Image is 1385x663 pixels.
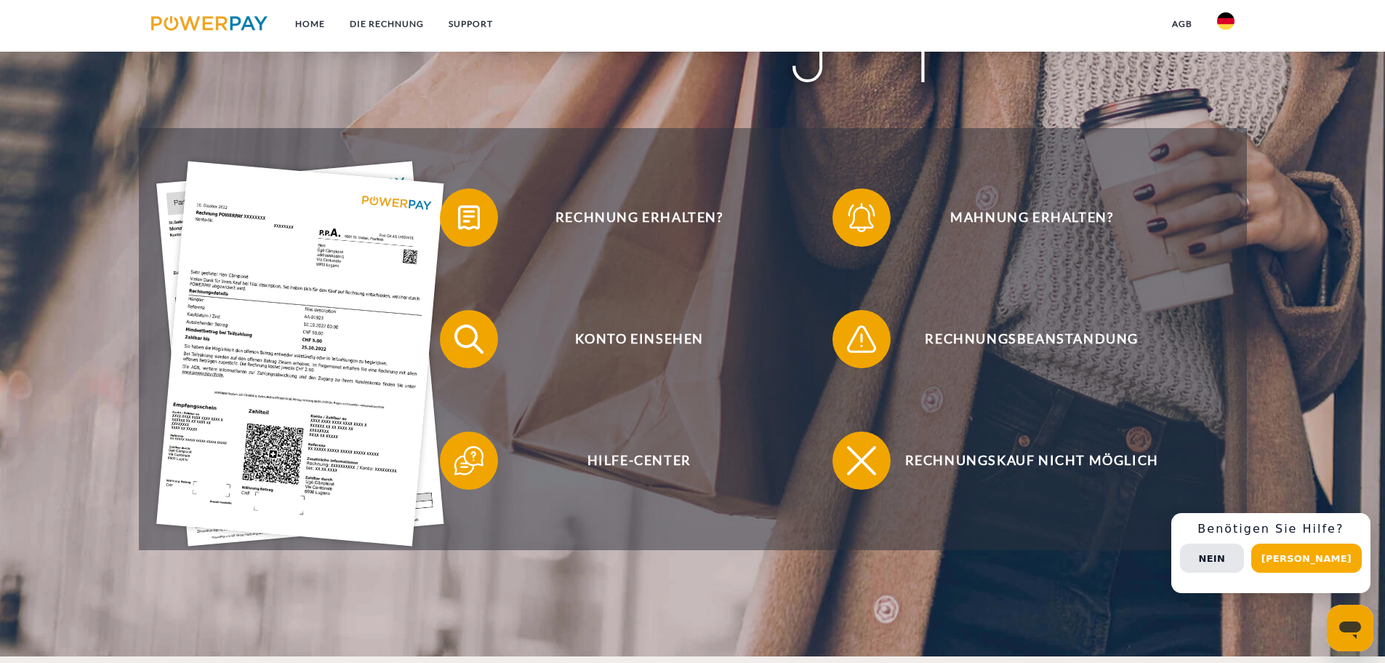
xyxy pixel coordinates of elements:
[461,188,817,247] span: Rechnung erhalten?
[451,442,487,479] img: qb_help.svg
[156,162,444,547] img: single_invoice_powerpay_de.jpg
[1171,513,1370,593] div: Schnellhilfe
[461,310,817,368] span: Konto einsehen
[843,321,880,357] img: qb_warning.svg
[843,199,880,236] img: qb_bell.svg
[283,11,337,37] a: Home
[1180,544,1244,573] button: Nein
[461,432,817,490] span: Hilfe-Center
[440,310,818,368] button: Konto einsehen
[440,188,818,247] button: Rechnung erhalten?
[854,432,1210,490] span: Rechnungskauf nicht möglich
[337,11,436,37] a: DIE RECHNUNG
[1327,605,1373,651] iframe: Schaltfläche zum Öffnen des Messaging-Fensters
[832,432,1211,490] button: Rechnungskauf nicht möglich
[854,310,1210,368] span: Rechnungsbeanstandung
[1180,522,1362,536] h3: Benötigen Sie Hilfe?
[451,199,487,236] img: qb_bill.svg
[832,188,1211,247] button: Mahnung erhalten?
[1160,11,1205,37] a: agb
[843,442,880,479] img: qb_close.svg
[832,310,1211,368] button: Rechnungsbeanstandung
[451,321,487,357] img: qb_search.svg
[1217,12,1235,30] img: de
[436,11,505,37] a: SUPPORT
[854,188,1210,247] span: Mahnung erhalten?
[440,432,818,490] button: Hilfe-Center
[1251,544,1362,573] button: [PERSON_NAME]
[151,16,268,31] img: logo-powerpay.svg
